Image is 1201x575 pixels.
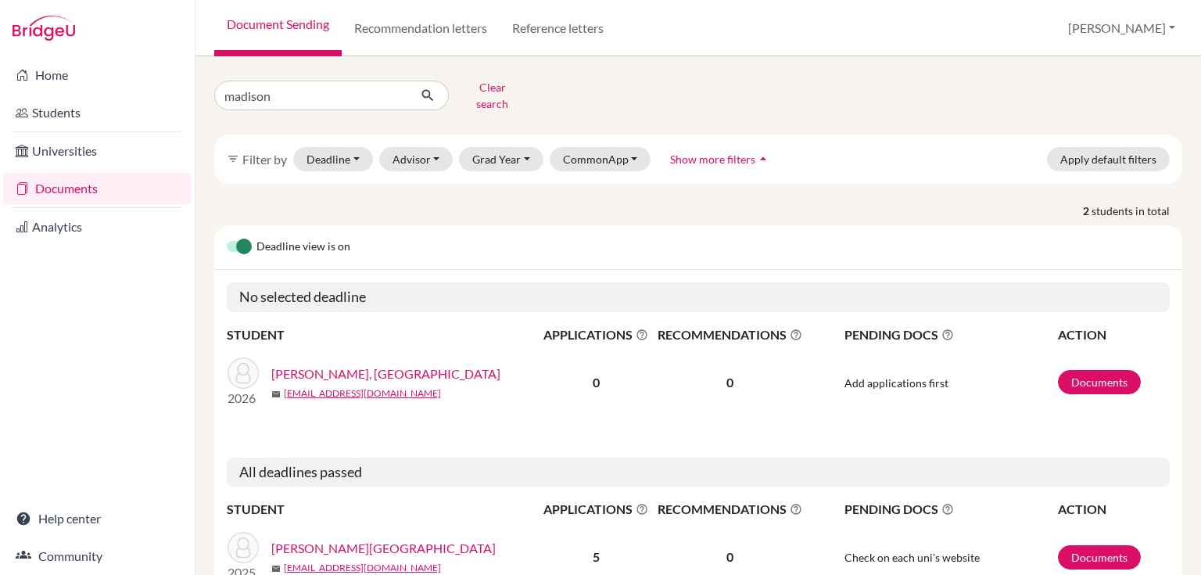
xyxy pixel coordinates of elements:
span: Add applications first [844,376,948,390]
img: Scott, Madison [228,532,259,563]
b: 5 [593,549,600,564]
span: mail [271,564,281,573]
a: Documents [1058,370,1141,394]
span: APPLICATIONS [540,500,651,519]
a: Home [3,59,192,91]
a: Students [3,97,192,128]
span: PENDING DOCS [844,500,1056,519]
a: Community [3,541,192,572]
button: Advisor [379,147,454,171]
th: ACTION [1057,325,1170,345]
a: [EMAIL_ADDRESS][DOMAIN_NAME] [284,386,441,401]
span: Show more filters [670,153,755,166]
a: Documents [1058,545,1141,570]
button: Deadline [293,147,373,171]
a: Help center [3,503,192,534]
button: [PERSON_NAME] [1061,13,1182,43]
i: filter_list [227,153,239,165]
button: Apply default filters [1047,147,1170,171]
button: CommonApp [550,147,651,171]
a: Documents [3,173,192,204]
button: Grad Year [459,147,543,171]
th: STUDENT [227,499,540,519]
span: students in total [1092,203,1182,219]
img: Korte, Madison [228,358,259,389]
span: RECOMMENDATIONS [653,500,806,519]
a: Universities [3,135,192,167]
p: 0 [653,373,806,392]
span: RECOMMENDATIONS [653,325,806,344]
h5: No selected deadline [227,282,1170,312]
i: arrow_drop_up [755,151,771,167]
span: Filter by [242,152,287,167]
img: Bridge-U [13,16,75,41]
span: PENDING DOCS [844,325,1056,344]
span: mail [271,390,281,399]
h5: All deadlines passed [227,458,1170,487]
th: ACTION [1057,499,1170,519]
b: 0 [593,375,600,390]
strong: 2 [1083,203,1092,219]
button: Clear search [449,75,536,116]
span: Check on each uni's website [844,551,980,564]
th: STUDENT [227,325,540,345]
span: Deadline view is on [256,238,350,257]
span: APPLICATIONS [540,325,651,344]
p: 2026 [228,389,259,408]
button: Show more filtersarrow_drop_up [657,147,784,171]
a: Analytics [3,211,192,243]
p: 0 [653,548,806,566]
a: [PERSON_NAME][GEOGRAPHIC_DATA] [271,539,496,558]
input: Find student by name... [214,81,408,110]
a: [PERSON_NAME], [GEOGRAPHIC_DATA] [271,365,500,383]
a: [EMAIL_ADDRESS][DOMAIN_NAME] [284,561,441,575]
